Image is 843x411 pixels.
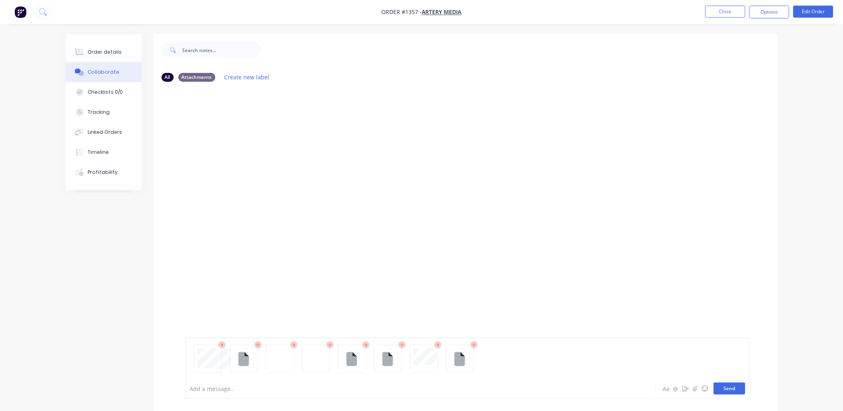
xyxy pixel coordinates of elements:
[671,384,681,393] button: @
[66,102,142,122] button: Tracking
[88,169,118,176] div: Profitability
[88,149,109,156] div: Timeline
[662,384,671,393] button: Aa
[162,73,174,82] div: All
[88,89,123,96] div: Checklists 0/0
[714,383,745,395] button: Send
[66,122,142,142] button: Linked Orders
[66,142,142,162] button: Timeline
[88,109,110,116] div: Tracking
[66,62,142,82] button: Collaborate
[14,6,26,18] img: Factory
[88,48,122,56] div: Order details
[182,42,262,58] input: Search notes...
[749,6,789,18] button: Options
[382,8,422,16] span: Order #1357 -
[178,73,215,82] div: Attachments
[705,6,745,18] button: Close
[66,162,142,182] button: Profitability
[700,384,710,393] button: ☺
[422,8,462,16] a: Artery Media
[793,6,833,18] button: Edit Order
[66,82,142,102] button: Checklists 0/0
[88,129,122,136] div: Linked Orders
[88,68,119,76] div: Collaborate
[220,72,274,83] button: Create new label
[66,42,142,62] button: Order details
